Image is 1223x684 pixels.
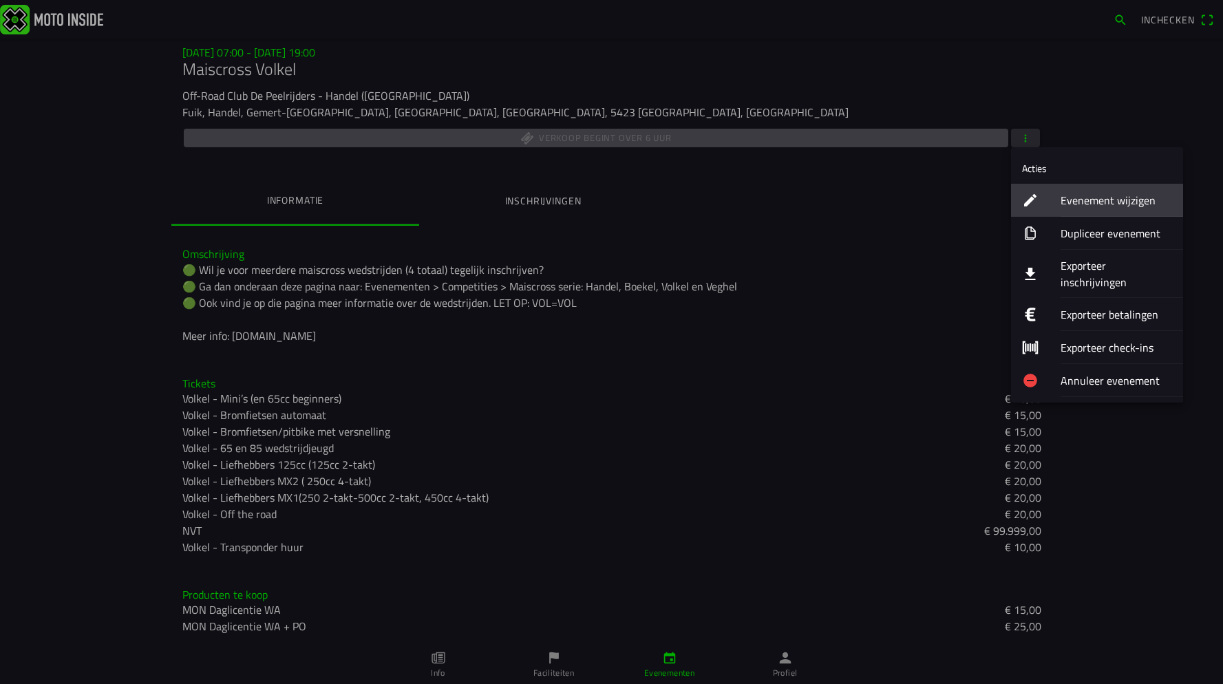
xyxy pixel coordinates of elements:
[1061,192,1172,209] ion-label: Evenement wijzigen
[1022,225,1039,242] ion-icon: copy
[1022,306,1039,323] ion-icon: logo euro
[1022,372,1039,389] ion-icon: remove circle
[1061,372,1172,389] ion-label: Annuleer evenement
[1061,257,1172,290] ion-label: Exporteer inschrijvingen
[1061,339,1172,356] ion-label: Exporteer check-ins
[1022,192,1039,209] ion-icon: create
[1061,306,1172,323] ion-label: Exporteer betalingen
[1061,225,1172,242] ion-label: Dupliceer evenement
[1022,266,1039,282] ion-icon: download
[1022,339,1039,356] ion-icon: barcode
[1022,161,1047,175] ion-label: Acties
